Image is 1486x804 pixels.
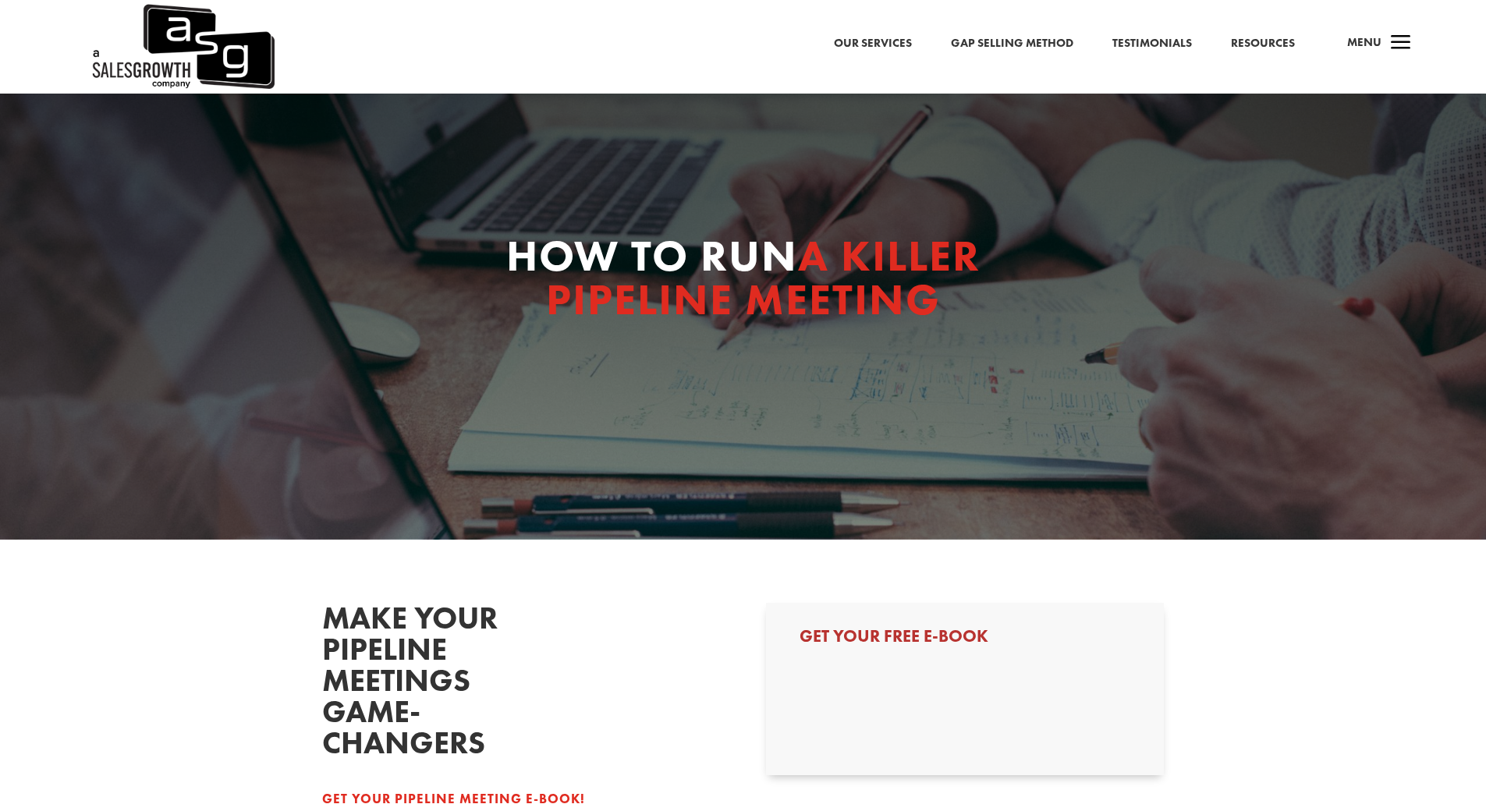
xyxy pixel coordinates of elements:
[951,34,1073,54] a: Gap Selling Method
[800,628,1130,653] h3: Get Your Free E-book
[1385,28,1417,59] span: a
[447,234,1040,329] h1: How to Run
[322,603,556,767] h2: Make Your Pipeline MEetings Game-changers
[834,34,912,54] a: Our Services
[1112,34,1192,54] a: Testimonials
[1231,34,1295,54] a: Resources
[546,228,981,328] span: A Killer Pipeline Meeting
[1347,34,1381,50] span: Menu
